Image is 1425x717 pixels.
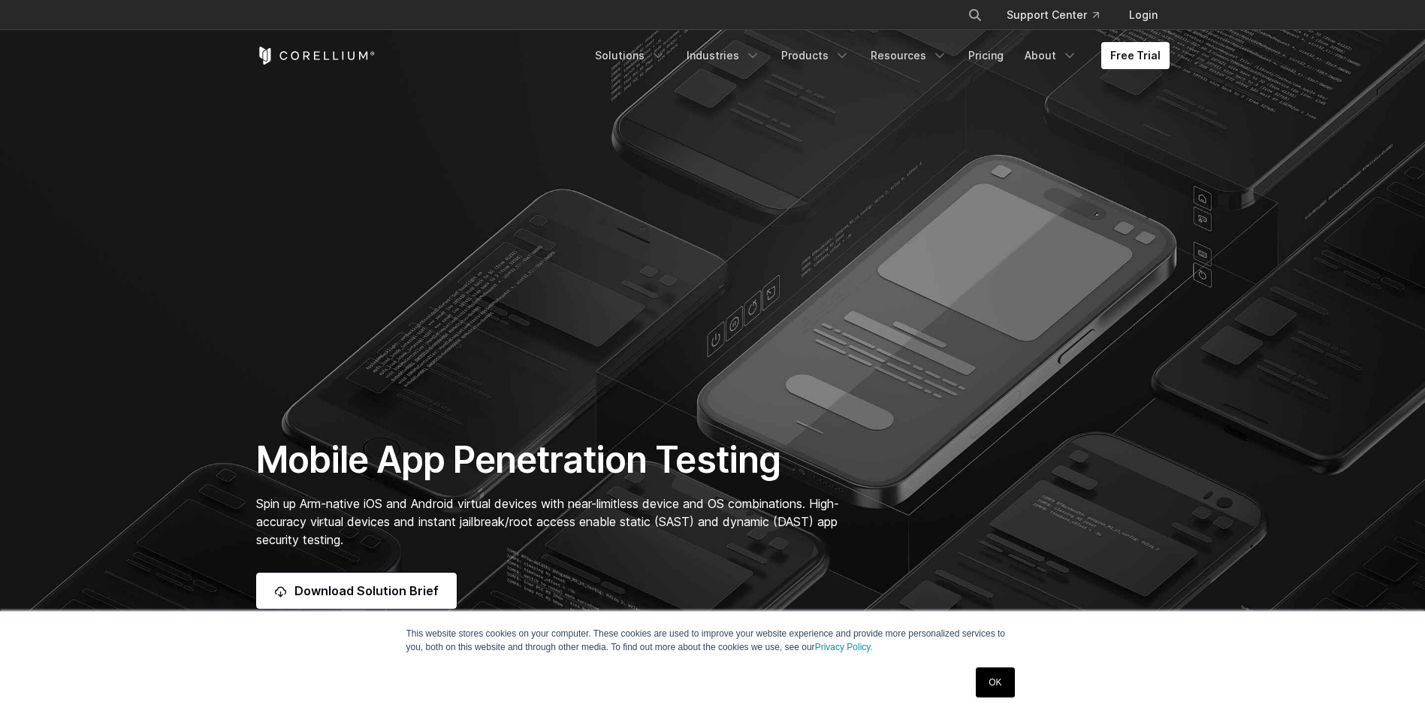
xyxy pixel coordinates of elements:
h1: Mobile App Penetration Testing [256,437,855,483]
a: Solutions [586,42,675,69]
a: Login [1117,2,1170,29]
button: Search [962,2,989,29]
a: Free Trial [1101,42,1170,69]
a: Products [772,42,859,69]
a: OK [976,667,1014,697]
div: Navigation Menu [949,2,1170,29]
a: Download Solution Brief [256,573,457,609]
a: Pricing [959,42,1013,69]
p: This website stores cookies on your computer. These cookies are used to improve your website expe... [406,627,1019,654]
a: Industries [678,42,769,69]
a: Resources [862,42,956,69]
span: Spin up Arm-native iOS and Android virtual devices with near-limitless device and OS combinations... [256,496,839,547]
a: Corellium Home [256,47,376,65]
a: About [1016,42,1086,69]
a: Privacy Policy. [815,642,873,652]
div: Navigation Menu [586,42,1170,69]
a: Support Center [995,2,1111,29]
span: Download Solution Brief [294,582,439,600]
